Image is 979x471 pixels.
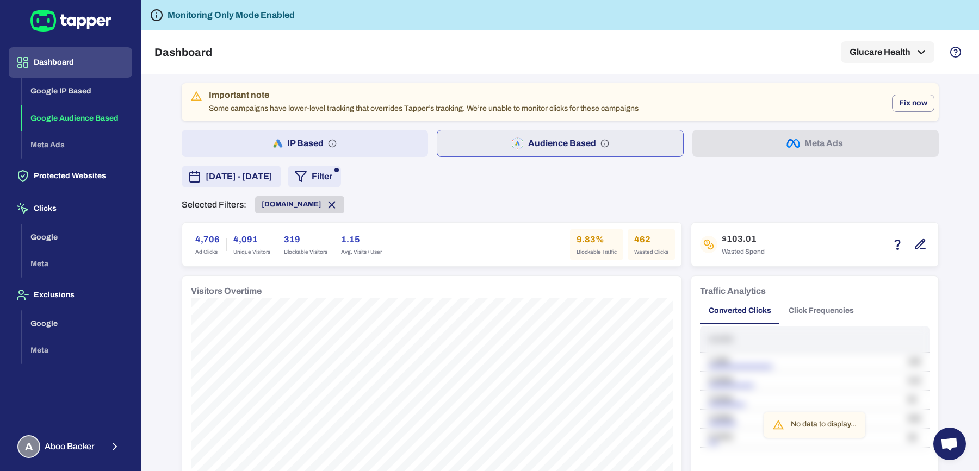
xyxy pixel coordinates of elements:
h6: Monitoring Only Mode Enabled [168,9,295,22]
span: Blockable Traffic [577,248,617,256]
button: IP Based [182,130,428,157]
p: Selected Filters: [182,199,246,210]
button: [DATE] - [DATE] [182,166,281,187]
div: [DOMAIN_NAME] [255,196,344,213]
h6: 462 [634,233,668,246]
a: Clicks [9,203,132,212]
button: Glucare Health [841,41,934,63]
a: Google [22,318,132,327]
span: [DATE] - [DATE] [206,170,272,183]
a: Dashboard [9,57,132,66]
button: Google [22,224,132,251]
div: No data to display... [791,415,857,435]
h6: 1.15 [341,233,382,246]
svg: Tapper is not blocking any fraudulent activity for this domain [150,9,163,22]
button: Audience Based [437,130,684,157]
span: Aboo Backer [45,441,95,452]
h6: $103.01 [722,233,765,246]
span: Ad Clicks [195,248,220,256]
h5: Dashboard [154,46,212,59]
div: Important note [209,90,639,101]
span: Unique Visitors [233,248,270,256]
span: [DOMAIN_NAME] [262,200,321,209]
h6: Visitors Overtime [191,285,262,298]
button: Exclusions [9,280,132,310]
a: Google Audience Based [22,112,132,122]
button: Google IP Based [22,78,132,105]
button: AAboo Backer [9,431,132,462]
a: Open chat [933,428,966,460]
h6: 9.83% [577,233,617,246]
h6: 319 [284,233,327,246]
a: Google [22,231,132,241]
h6: 4,091 [233,233,270,246]
a: Google IP Based [22,86,132,95]
button: Clicks [9,193,132,224]
div: A [17,435,40,458]
button: Converted Clicks [700,298,780,324]
span: Wasted Clicks [634,248,668,256]
button: Protected Websites [9,161,132,191]
button: Google Audience Based [22,105,132,132]
h6: 4,706 [195,233,220,246]
div: Some campaigns have lower-level tracking that overrides Tapper’s tracking. We’re unable to monito... [209,86,639,118]
button: Estimation based on the quantity of invalid click x cost-per-click. [888,235,907,254]
button: Google [22,310,132,337]
button: Dashboard [9,47,132,78]
span: Wasted Spend [722,248,765,256]
a: Exclusions [9,290,132,299]
button: Filter [288,166,341,187]
button: Click Frequencies [780,298,863,324]
h6: Traffic Analytics [700,285,766,298]
svg: IP based: Search, Display, and Shopping. [328,139,337,148]
svg: Audience based: Search, Display, Shopping, Video Performance Max, Demand Generation [600,139,609,148]
span: Blockable Visitors [284,248,327,256]
button: Fix now [892,95,934,112]
span: Avg. Visits / User [341,248,382,256]
a: Protected Websites [9,171,132,180]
